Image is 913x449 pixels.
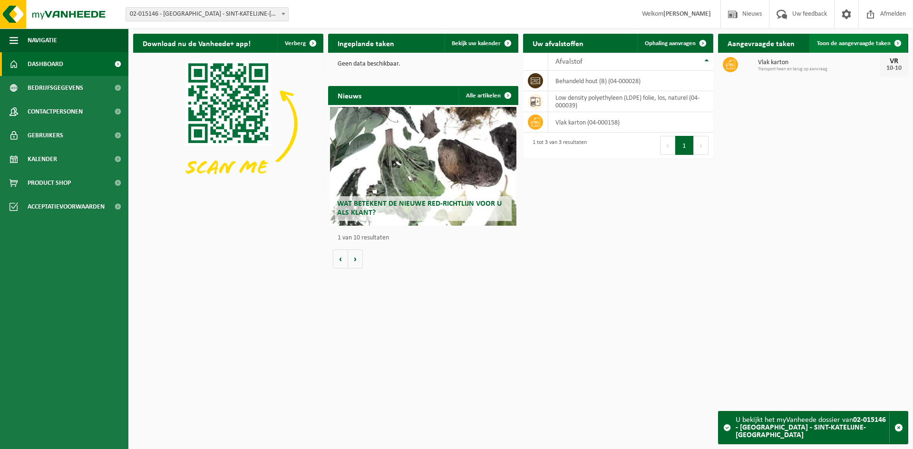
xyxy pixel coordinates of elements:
[675,136,694,155] button: 1
[28,52,63,76] span: Dashboard
[452,40,501,47] span: Bekijk uw kalender
[548,71,713,91] td: behandeld hout (B) (04-000028)
[645,40,696,47] span: Ophaling aanvragen
[133,53,323,195] img: Download de VHEPlus App
[809,34,907,53] a: Toon de aangevraagde taken
[28,195,105,219] span: Acceptatievoorwaarden
[663,10,711,18] strong: [PERSON_NAME]
[333,249,348,268] button: Vorige
[126,7,289,21] span: 02-015146 - BELORTA - SINT-KATELIJNE-WAVER
[555,58,583,66] span: Afvalstof
[884,57,903,65] div: VR
[28,76,83,100] span: Bedrijfsgegevens
[718,34,804,52] h2: Aangevraagde taken
[528,135,587,156] div: 1 tot 3 van 3 resultaten
[758,67,880,72] span: Transport heen en terug op aanvraag
[548,112,713,133] td: vlak karton (04-000158)
[28,147,57,171] span: Kalender
[348,249,363,268] button: Volgende
[28,171,71,195] span: Product Shop
[817,40,891,47] span: Toon de aangevraagde taken
[444,34,517,53] a: Bekijk uw kalender
[694,136,709,155] button: Next
[328,86,371,105] h2: Nieuws
[660,136,675,155] button: Previous
[884,65,903,72] div: 10-10
[758,59,880,67] span: Vlak karton
[458,86,517,105] a: Alle artikelen
[285,40,306,47] span: Verberg
[28,100,83,124] span: Contactpersonen
[133,34,260,52] h2: Download nu de Vanheede+ app!
[338,235,514,241] p: 1 van 10 resultaten
[637,34,712,53] a: Ophaling aanvragen
[277,34,322,53] button: Verberg
[338,61,509,67] p: Geen data beschikbaar.
[126,8,288,21] span: 02-015146 - BELORTA - SINT-KATELIJNE-WAVER
[337,200,502,217] span: Wat betekent de nieuwe RED-richtlijn voor u als klant?
[28,29,57,52] span: Navigatie
[330,107,516,226] a: Wat betekent de nieuwe RED-richtlijn voor u als klant?
[523,34,593,52] h2: Uw afvalstoffen
[28,124,63,147] span: Gebruikers
[328,34,404,52] h2: Ingeplande taken
[736,411,889,444] div: U bekijkt het myVanheede dossier van
[548,91,713,112] td: low density polyethyleen (LDPE) folie, los, naturel (04-000039)
[736,416,886,439] strong: 02-015146 - [GEOGRAPHIC_DATA] - SINT-KATELIJNE-[GEOGRAPHIC_DATA]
